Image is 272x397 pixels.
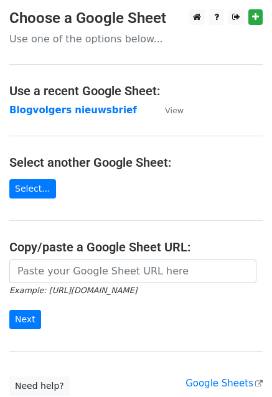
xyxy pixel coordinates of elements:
a: View [152,105,184,116]
small: View [165,106,184,115]
h4: Use a recent Google Sheet: [9,83,263,98]
h3: Choose a Google Sheet [9,9,263,27]
p: Use one of the options below... [9,32,263,45]
h4: Copy/paste a Google Sheet URL: [9,240,263,255]
a: Google Sheets [185,378,263,389]
h4: Select another Google Sheet: [9,155,263,170]
a: Select... [9,179,56,198]
small: Example: [URL][DOMAIN_NAME] [9,286,137,295]
input: Next [9,310,41,329]
input: Paste your Google Sheet URL here [9,259,256,283]
a: Blogvolgers nieuwsbrief [9,105,137,116]
a: Need help? [9,376,70,396]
